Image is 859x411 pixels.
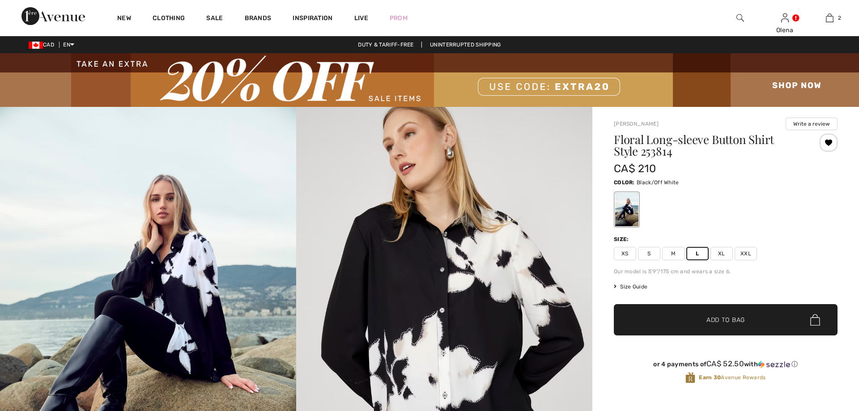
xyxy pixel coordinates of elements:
[614,162,656,175] span: CA$ 210
[781,13,789,22] a: Sign In
[354,13,368,23] a: Live
[810,314,820,326] img: Bag.svg
[699,373,765,381] span: Avenue Rewards
[786,118,838,130] button: Write a review
[21,7,85,25] img: 1ère Avenue
[781,13,789,23] img: My Info
[662,247,685,260] span: M
[735,247,757,260] span: XXL
[245,14,272,24] a: Brands
[685,372,695,384] img: Avenue Rewards
[638,247,660,260] span: S
[736,13,744,23] img: search the website
[614,267,838,275] div: Our model is 5'9"/175 cm and wears a size 6.
[826,13,833,23] img: My Bag
[117,14,131,24] a: New
[614,179,635,186] span: Color:
[699,374,721,381] strong: Earn 30
[614,304,838,335] button: Add to Bag
[615,193,638,226] div: Black/Off White
[153,14,185,24] a: Clothing
[614,283,647,291] span: Size Guide
[206,14,223,24] a: Sale
[614,235,631,243] div: Size:
[63,42,74,48] span: EN
[614,360,838,372] div: or 4 payments ofCA$ 52.50withSezzle Click to learn more about Sezzle
[706,315,745,325] span: Add to Bag
[763,25,807,35] div: Olena
[29,42,43,49] img: Canadian Dollar
[29,42,58,48] span: CAD
[614,134,800,157] h1: Floral Long-sleeve Button Shirt Style 253814
[614,121,659,127] a: [PERSON_NAME]
[637,179,679,186] span: Black/Off White
[293,14,332,24] span: Inspiration
[614,247,636,260] span: XS
[838,14,841,22] span: 2
[802,344,850,366] iframe: Opens a widget where you can chat to one of our agents
[686,247,709,260] span: L
[758,360,790,369] img: Sezzle
[614,360,838,369] div: or 4 payments of with
[706,359,744,368] span: CA$ 52.50
[390,13,408,23] a: Prom
[808,13,851,23] a: 2
[710,247,733,260] span: XL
